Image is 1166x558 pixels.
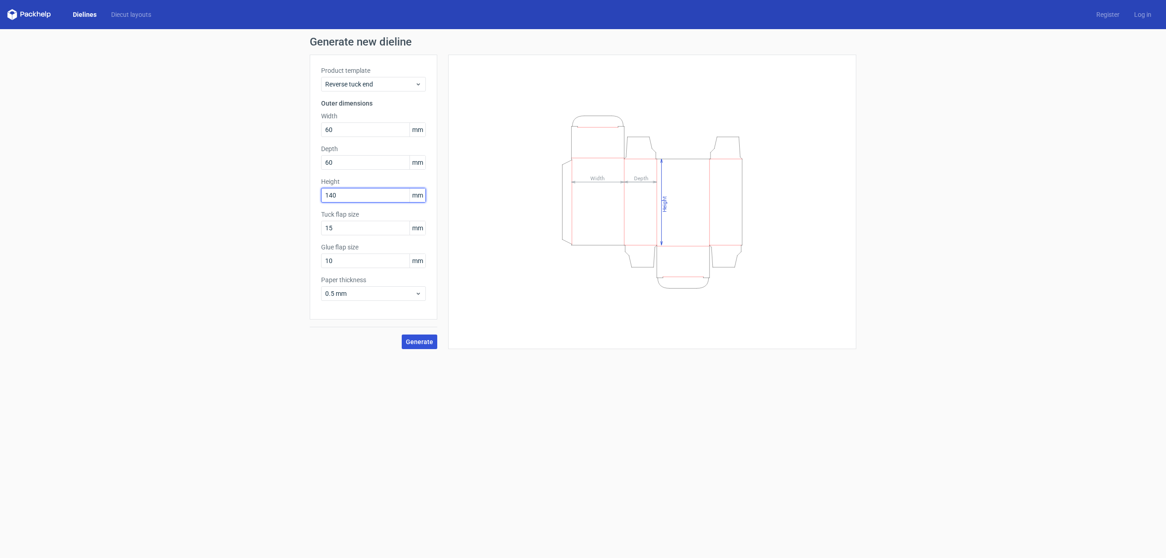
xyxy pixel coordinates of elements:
[634,175,649,181] tspan: Depth
[321,210,426,219] label: Tuck flap size
[406,339,433,345] span: Generate
[1089,10,1127,19] a: Register
[590,175,605,181] tspan: Width
[409,123,425,137] span: mm
[1127,10,1159,19] a: Log in
[321,112,426,121] label: Width
[66,10,104,19] a: Dielines
[310,36,856,47] h1: Generate new dieline
[104,10,159,19] a: Diecut layouts
[325,289,415,298] span: 0.5 mm
[409,221,425,235] span: mm
[409,254,425,268] span: mm
[321,99,426,108] h3: Outer dimensions
[409,156,425,169] span: mm
[325,80,415,89] span: Reverse tuck end
[321,243,426,252] label: Glue flap size
[661,196,668,212] tspan: Height
[409,188,425,202] span: mm
[321,177,426,186] label: Height
[402,335,437,349] button: Generate
[321,144,426,153] label: Depth
[321,275,426,284] label: Paper thickness
[321,66,426,75] label: Product template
